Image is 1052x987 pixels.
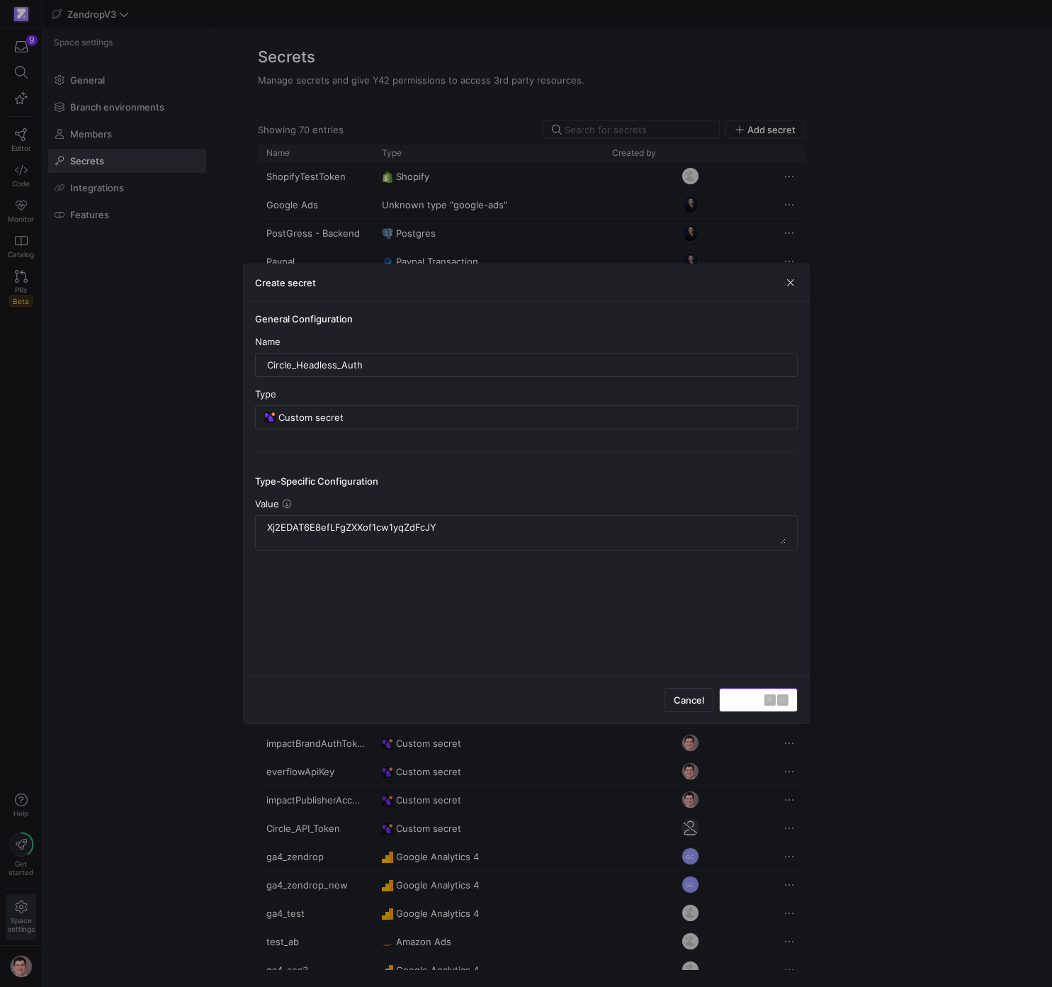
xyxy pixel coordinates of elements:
img: undefined [264,412,276,423]
h4: General Configuration [255,313,798,325]
h3: Create secret [255,277,316,288]
span: Name [255,336,281,347]
div: Type [255,388,798,400]
span: Cancel [674,694,704,706]
button: Cancel [664,688,713,712]
span: Value [255,498,279,509]
h4: Type-Specific Configuration [255,475,798,487]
